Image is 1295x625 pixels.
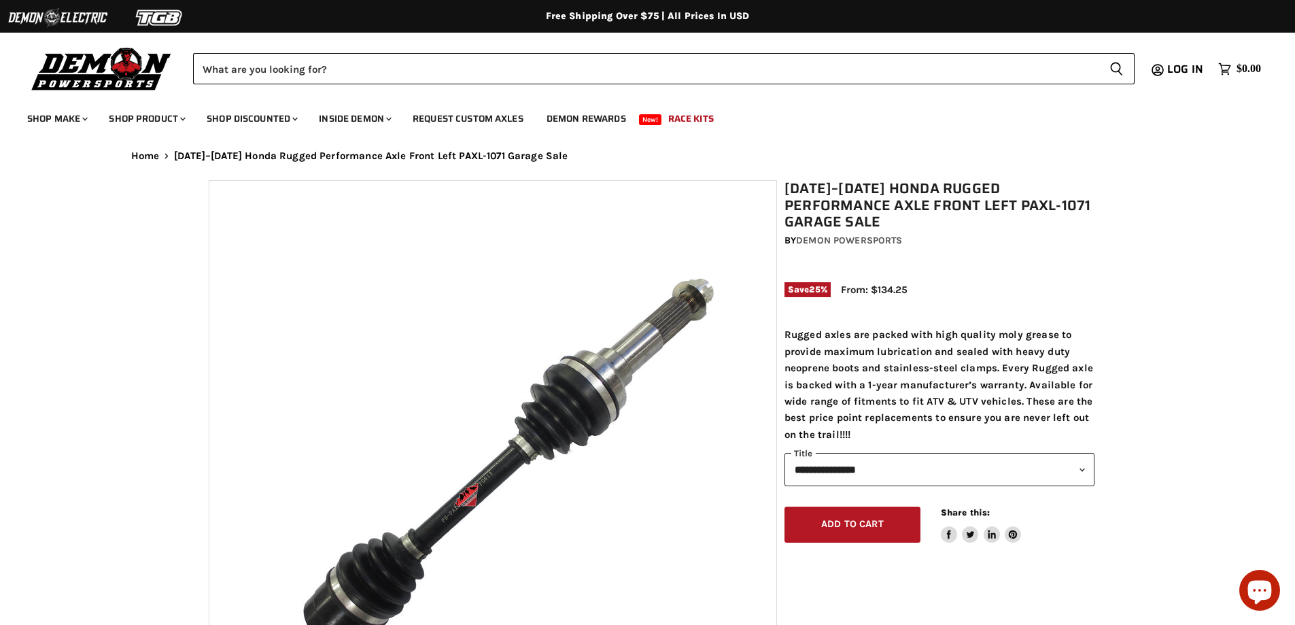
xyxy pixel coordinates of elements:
inbox-online-store-chat: Shopify online store chat [1235,570,1284,614]
span: Log in [1167,61,1203,78]
span: $0.00 [1237,63,1261,75]
input: Search [193,53,1099,84]
img: Demon Powersports [27,44,176,92]
a: Shop Make [17,105,96,133]
a: Log in [1161,63,1211,75]
p: Rugged axles are packed with high quality moly grease to provide maximum lubrication and sealed w... [784,326,1094,443]
form: Product [193,53,1135,84]
a: Shop Product [99,105,194,133]
span: New! [639,114,662,125]
a: Request Custom Axles [402,105,534,133]
a: Shop Discounted [196,105,306,133]
span: From: $134.25 [841,284,908,296]
span: Add to cart [821,518,884,530]
span: Save % [784,282,831,297]
a: Race Kits [658,105,724,133]
a: Inside Demon [309,105,400,133]
a: Demon Powersports [796,235,902,246]
h1: [DATE]–[DATE] Honda Rugged Performance Axle Front Left PAXL-1071 Garage Sale [784,180,1094,231]
div: by [784,233,1094,248]
button: Add to cart [784,507,920,543]
nav: Breadcrumbs [104,150,1192,162]
img: TGB Logo 2 [109,5,211,31]
aside: Share this: [941,507,1022,543]
ul: Main menu [17,99,1258,133]
span: Share this: [941,507,990,518]
div: Free Shipping Over $75 | All Prices In USD [104,10,1192,22]
span: 25 [809,284,820,294]
img: Demon Electric Logo 2 [7,5,109,31]
span: [DATE]–[DATE] Honda Rugged Performance Axle Front Left PAXL-1071 Garage Sale [174,150,568,162]
a: Demon Rewards [536,105,636,133]
button: Search [1099,53,1135,84]
a: $0.00 [1211,59,1268,79]
a: Home [131,150,160,162]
